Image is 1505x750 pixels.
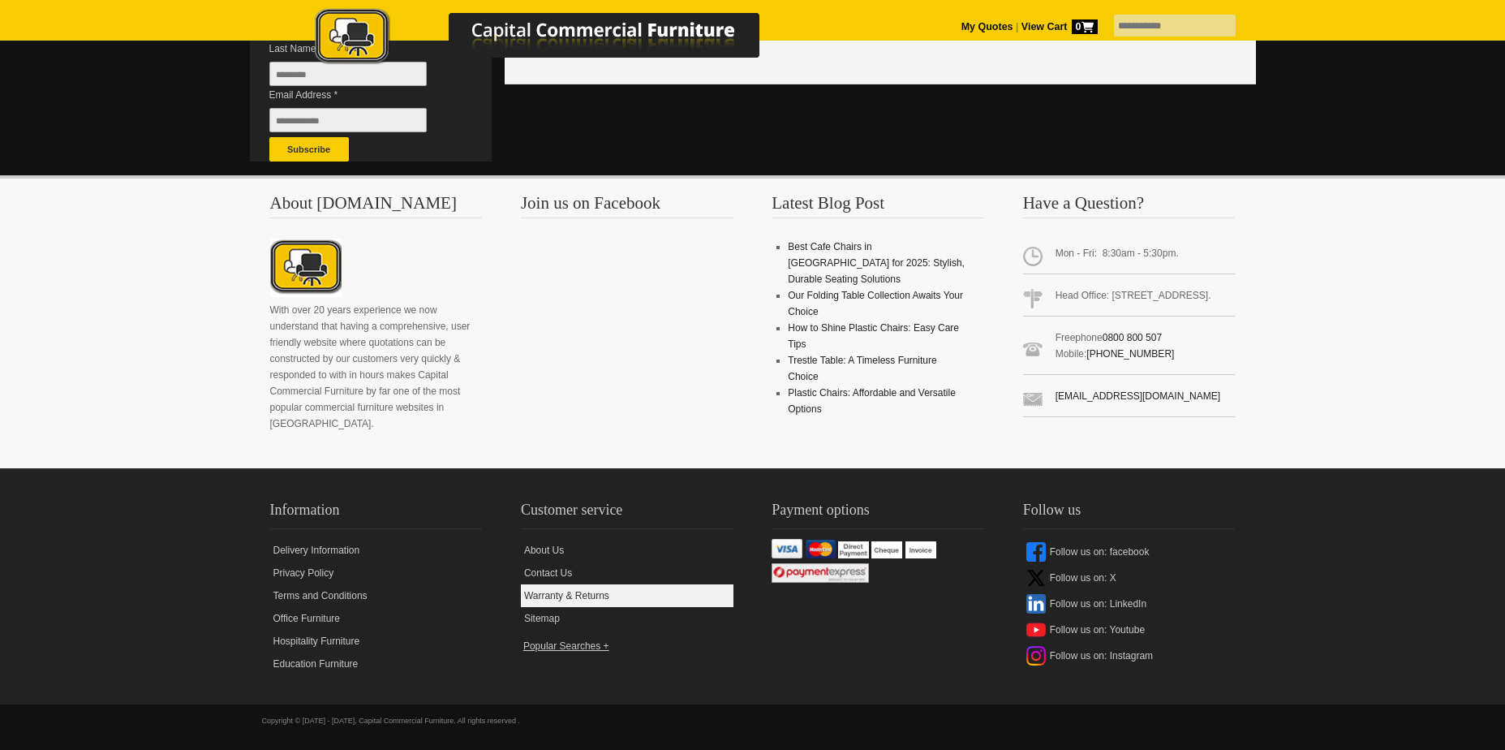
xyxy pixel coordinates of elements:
h3: Latest Blog Post [772,195,984,218]
img: Invoice [905,541,936,558]
h3: About [DOMAIN_NAME] [270,195,483,218]
span: Email Address * [269,87,451,103]
span: Freephone Mobile: [1023,323,1236,375]
a: [PHONE_NUMBER] [1086,348,1174,360]
a: Follow us on: Instagram [1023,643,1236,669]
a: How to Shine Plastic Chairs: Easy Care Tips [788,322,959,350]
a: Follow us on: X [1023,565,1236,591]
img: facebook-icon [1026,542,1046,562]
img: linkedin-icon [1026,594,1046,614]
img: youtube-icon [1026,620,1046,640]
img: Mastercard [806,540,836,558]
a: Sitemap [521,607,733,630]
img: Capital Commercial Furniture Logo [270,8,838,67]
a: My Quotes [961,21,1013,32]
a: Warranty & Returns [521,584,733,607]
span: Last Name * [269,41,451,57]
a: About Us [521,539,733,562]
img: Windcave / Payment Express [772,563,869,583]
a: [EMAIL_ADDRESS][DOMAIN_NAME] [1056,390,1220,402]
a: 0800 800 507 [1103,332,1162,343]
a: Follow us on: facebook [1023,539,1236,565]
p: With over 20 years experience we now understand that having a comprehensive, user friendly websit... [270,302,483,432]
strong: View Cart [1021,21,1098,32]
a: Office Furniture [270,607,483,630]
span: Mon - Fri: 8:30am - 5:30pm. [1023,239,1236,274]
span: 0 [1072,19,1098,34]
a: Capital Commercial Furniture Logo [270,8,838,72]
a: Hospitality Furniture [270,630,483,653]
button: Subscribe [269,137,349,162]
a: Education Furniture [270,653,483,675]
a: Follow us on: Youtube [1023,617,1236,643]
h2: Customer service [521,498,733,529]
h3: Have a Question? [1023,195,1236,218]
iframe: fb:page Facebook Social Plugin [521,239,732,417]
img: Direct Payment [838,541,869,558]
img: Cheque [871,541,902,558]
a: Trestle Table: A Timeless Furniture Choice [788,355,936,382]
h2: Information [270,498,483,529]
span: Copyright © [DATE] - [DATE], Capital Commercial Furniture. All rights reserved . [262,717,520,725]
a: Plastic Chairs: Affordable and Versatile Options [788,387,956,415]
img: About CCFNZ Logo [270,239,342,297]
a: Our Folding Table Collection Awaits Your Choice [788,290,963,317]
a: Terms and Conditions [270,584,483,607]
h2: Payment options [772,498,984,529]
a: Best Cafe Chairs in [GEOGRAPHIC_DATA] for 2025: Stylish, Durable Seating Solutions [788,241,965,285]
h3: Join us on Facebook [521,195,733,218]
a: Contact Us [521,562,733,584]
a: Delivery Information [270,539,483,562]
a: Privacy Policy [270,562,483,584]
span: Head Office: [STREET_ADDRESS]. [1023,281,1236,317]
img: instagram-icon [1026,646,1046,666]
a: Follow us on: LinkedIn [1023,591,1236,617]
a: View Cart0 [1018,21,1097,32]
input: Last Name * [269,62,427,86]
p: The team at Capital Commercial Furniture Ltd [528,37,1232,54]
h2: Follow us [1023,498,1236,529]
img: VISA [772,539,802,558]
img: x-icon [1026,568,1046,588]
input: Email Address * [269,108,427,132]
